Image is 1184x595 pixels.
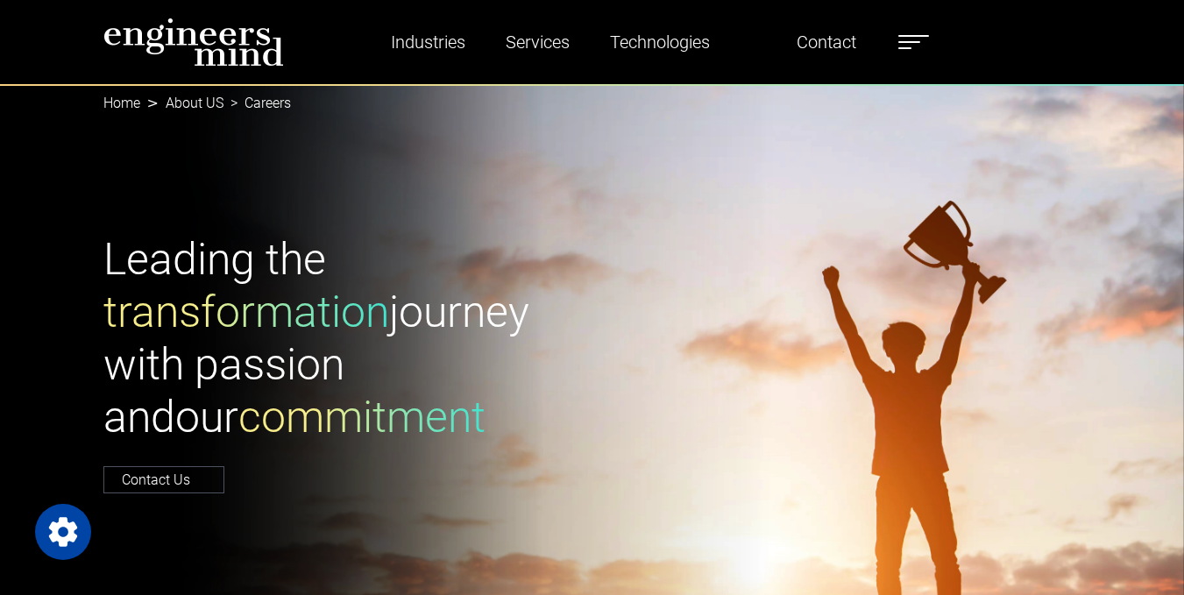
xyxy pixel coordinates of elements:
a: About US [166,95,223,111]
nav: breadcrumb [103,84,1081,123]
a: Contact Us [103,466,224,493]
a: Home [103,95,140,111]
a: Contact [790,22,863,62]
a: Services [499,22,577,62]
span: commitment [238,392,486,443]
img: logo [103,18,284,67]
li: Careers [223,93,291,114]
a: Industries [384,22,472,62]
span: transformation [103,287,389,337]
a: Technologies [603,22,717,62]
h1: Leading the journey with passion and our [103,233,582,443]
